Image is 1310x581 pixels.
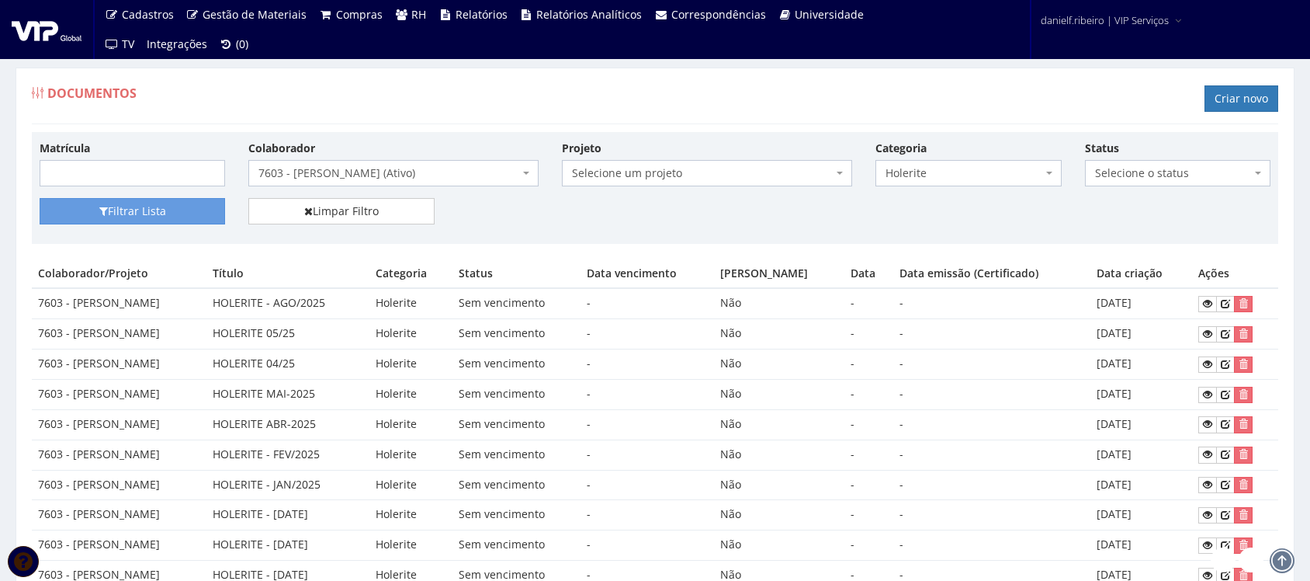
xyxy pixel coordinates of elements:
td: Holerite [369,288,452,318]
td: HOLERITE 05/25 [206,319,369,350]
td: 7603 - [PERSON_NAME] [32,409,206,440]
td: - [844,288,893,318]
td: Sem vencimento [452,500,580,531]
td: Sem vencimento [452,350,580,380]
a: Limpar Filtro [248,198,434,224]
td: 7603 - [PERSON_NAME] [32,440,206,470]
td: Não [714,319,844,350]
span: Compras [336,7,383,22]
td: Sem vencimento [452,440,580,470]
span: Relatórios [456,7,508,22]
a: TV [99,30,140,59]
td: Sem vencimento [452,531,580,561]
th: Data [844,259,893,288]
span: Selecione o status [1095,165,1251,181]
td: [DATE] [1090,288,1193,318]
td: [DATE] [1090,350,1193,380]
td: - [580,288,714,318]
th: Título [206,259,369,288]
td: - [580,379,714,409]
th: Status [452,259,580,288]
td: 7603 - [PERSON_NAME] [32,500,206,531]
td: HOLERITE 04/25 [206,350,369,380]
span: Selecione um projeto [572,165,833,181]
td: [DATE] [1090,470,1193,500]
label: Matrícula [40,141,90,156]
td: - [893,440,1090,470]
span: Selecione o status [1085,160,1270,186]
td: Holerite [369,470,452,500]
td: HOLERITE - FEV/2025 [206,440,369,470]
a: (0) [213,30,255,59]
img: logo [12,18,81,41]
label: Projeto [562,141,601,156]
th: Colaborador/Projeto [32,259,206,288]
td: Holerite [369,440,452,470]
td: Holerite [369,409,452,440]
td: - [844,319,893,350]
td: Holerite [369,319,452,350]
td: - [893,531,1090,561]
td: [DATE] [1090,440,1193,470]
span: Documentos [47,85,137,102]
td: HOLERITE ABR-2025 [206,409,369,440]
td: - [580,409,714,440]
label: Categoria [875,141,927,156]
button: Filtrar Lista [40,198,225,224]
span: Integrações [147,37,207,51]
td: - [844,531,893,561]
th: [PERSON_NAME] [714,259,844,288]
td: - [580,440,714,470]
td: HOLERITE - [DATE] [206,531,369,561]
td: Sem vencimento [452,409,580,440]
span: RH [411,7,426,22]
span: Gestão de Materiais [203,7,307,22]
td: Sem vencimento [452,319,580,350]
th: Data criação [1090,259,1193,288]
td: 7603 - [PERSON_NAME] [32,319,206,350]
td: Não [714,350,844,380]
td: - [844,500,893,531]
td: - [844,350,893,380]
td: - [893,470,1090,500]
td: 7603 - [PERSON_NAME] [32,350,206,380]
td: - [893,500,1090,531]
span: TV [122,37,134,51]
td: Não [714,379,844,409]
td: 7603 - [PERSON_NAME] [32,531,206,561]
td: HOLERITE - [DATE] [206,500,369,531]
td: - [893,350,1090,380]
td: - [580,500,714,531]
span: 7603 - CLEYDEMES RIBEIRO DA SILVA (Ativo) [258,165,519,181]
td: - [844,470,893,500]
td: Não [714,440,844,470]
span: (0) [236,37,248,51]
span: Holerite [885,165,1041,181]
span: 7603 - CLEYDEMES RIBEIRO DA SILVA (Ativo) [248,160,539,186]
span: Holerite [875,160,1061,186]
td: Holerite [369,531,452,561]
td: - [580,470,714,500]
span: danielf.ribeiro | VIP Serviços [1041,12,1169,28]
th: Ações [1192,259,1278,288]
td: Sem vencimento [452,470,580,500]
td: Não [714,288,844,318]
span: Selecione um projeto [562,160,852,186]
span: Relatórios Analíticos [536,7,642,22]
td: [DATE] [1090,409,1193,440]
td: Sem vencimento [452,288,580,318]
td: Holerite [369,379,452,409]
td: 7603 - [PERSON_NAME] [32,288,206,318]
td: - [893,319,1090,350]
td: Holerite [369,350,452,380]
td: - [580,531,714,561]
span: Universidade [795,7,864,22]
td: Holerite [369,500,452,531]
td: - [844,440,893,470]
td: [DATE] [1090,500,1193,531]
td: [DATE] [1090,531,1193,561]
th: Categoria [369,259,452,288]
td: - [893,409,1090,440]
td: - [580,319,714,350]
td: - [893,379,1090,409]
